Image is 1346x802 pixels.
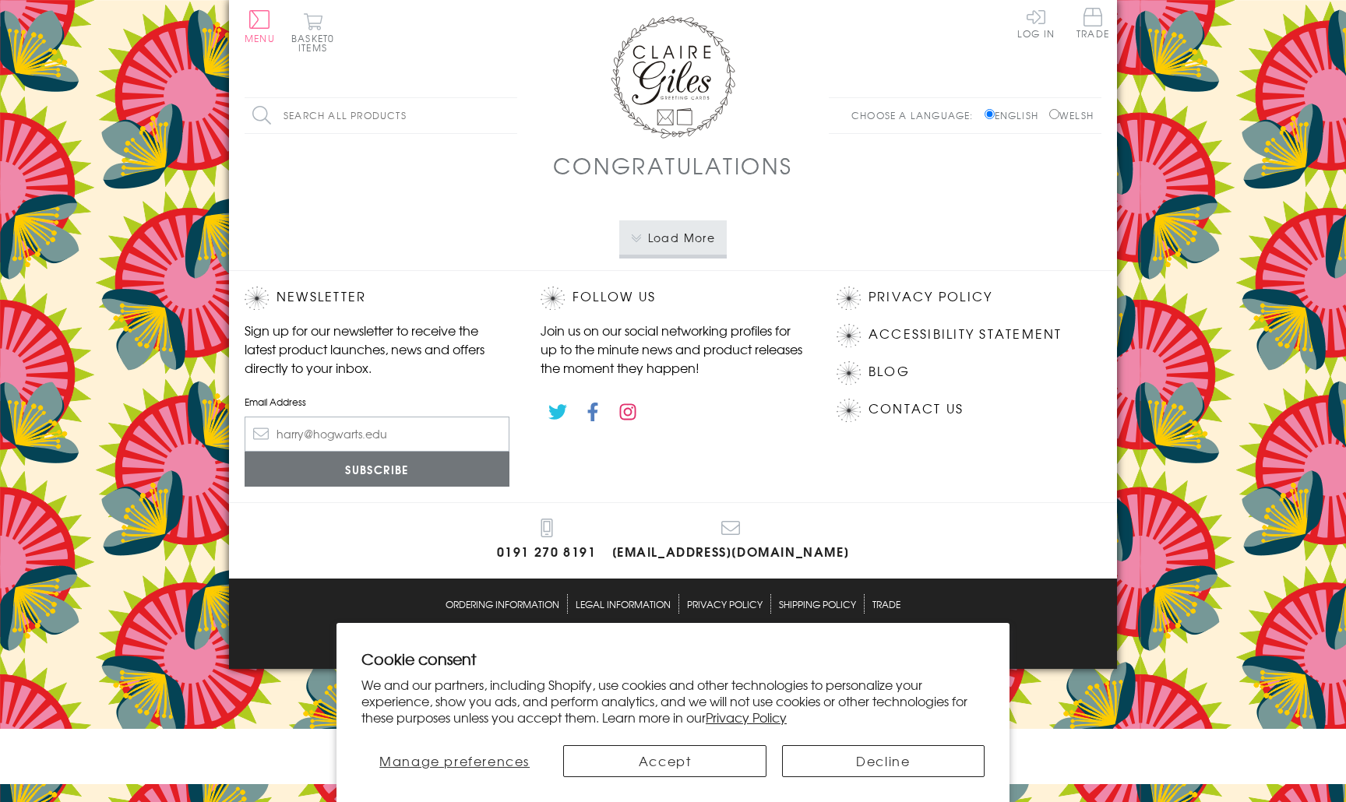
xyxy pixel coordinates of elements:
input: English [985,109,995,119]
a: Contact Us [869,399,964,420]
a: Log In [1017,8,1055,38]
span: Trade [1076,8,1109,38]
button: Accept [563,745,766,777]
input: Subscribe [245,452,509,487]
p: We and our partners, including Shopify, use cookies and other technologies to personalize your ex... [361,677,985,725]
p: Sign up for our newsletter to receive the latest product launches, news and offers directly to yo... [245,321,509,377]
button: Load More [619,220,728,255]
a: Trade [872,594,900,614]
a: Blog [869,361,910,382]
a: 0191 270 8191 [497,519,597,563]
a: Privacy Policy [706,708,787,726]
a: Legal Information [576,594,671,614]
span: 0 items [298,31,334,55]
label: Email Address [245,395,509,409]
a: Shipping Policy [779,594,856,614]
p: Choose a language: [851,108,981,122]
a: Privacy Policy [869,287,992,308]
input: Search [502,98,517,133]
a: Ordering Information [446,594,559,614]
h2: Newsletter [245,287,509,310]
img: Claire Giles Greetings Cards [611,16,735,139]
label: Welsh [1049,108,1094,122]
label: English [985,108,1046,122]
h2: Follow Us [541,287,805,310]
a: [EMAIL_ADDRESS][DOMAIN_NAME] [612,519,850,563]
input: harry@hogwarts.edu [245,417,509,452]
span: Manage preferences [379,751,530,770]
button: Manage preferences [361,745,548,777]
h1: Congratulations [553,149,792,181]
h2: Cookie consent [361,648,985,670]
p: © 2025 . [245,629,1101,643]
button: Decline [782,745,985,777]
p: Join us on our social networking profiles for up to the minute news and product releases the mome... [541,321,805,377]
a: Trade [1076,8,1109,41]
span: Menu [245,31,275,45]
a: Accessibility Statement [869,324,1062,345]
input: Search all products [245,98,517,133]
a: Privacy Policy [687,594,763,614]
input: Welsh [1049,109,1059,119]
button: Basket0 items [291,12,334,52]
button: Menu [245,10,275,43]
